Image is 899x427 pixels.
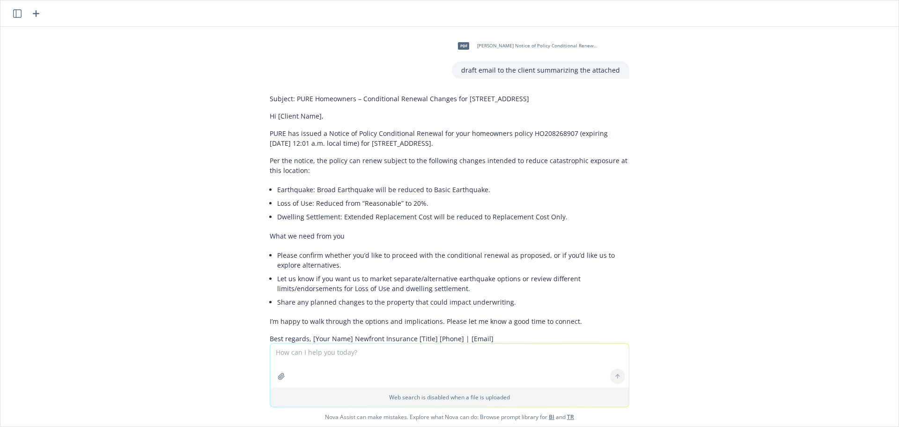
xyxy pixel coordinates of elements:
p: Hi [Client Name], [270,111,629,121]
a: BI [549,413,554,421]
p: Web search is disabled when a file is uploaded [276,393,623,401]
p: Per the notice, the policy can renew subject to the following changes intended to reduce catastro... [270,156,629,175]
p: draft email to the client summarizing the attached [461,65,620,75]
li: Please confirm whether you’d like to proceed with the conditional renewal as proposed, or if you’... [277,248,629,272]
li: Dwelling Settlement: Extended Replacement Cost will be reduced to Replacement Cost Only. [277,210,629,224]
li: Earthquake: Broad Earthquake will be reduced to Basic Earthquake. [277,183,629,196]
span: PDF [458,42,469,49]
li: Loss of Use: Reduced from “Reasonable” to 20%. [277,196,629,210]
span: [PERSON_NAME] Notice of Policy Conditional Renewal.PDF [477,43,600,49]
p: PURE has issued a Notice of Policy Conditional Renewal for your homeowners policy HO208268907 (ex... [270,128,629,148]
li: Let us know if you want us to market separate/alternative earthquake options or review different ... [277,272,629,295]
li: Share any planned changes to the property that could impact underwriting. [277,295,629,309]
p: I’m happy to walk through the options and implications. Please let me know a good time to connect. [270,316,629,326]
p: Best regards, [Your Name] Newfront Insurance [Title] [Phone] | [Email] [270,334,629,344]
span: Nova Assist can make mistakes. Explore what Nova can do: Browse prompt library for and [4,407,895,427]
p: Subject: PURE Homeowners – Conditional Renewal Changes for [STREET_ADDRESS] [270,94,629,104]
p: What we need from you [270,231,629,241]
div: PDF[PERSON_NAME] Notice of Policy Conditional Renewal.PDF [452,34,602,58]
a: TR [567,413,574,421]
